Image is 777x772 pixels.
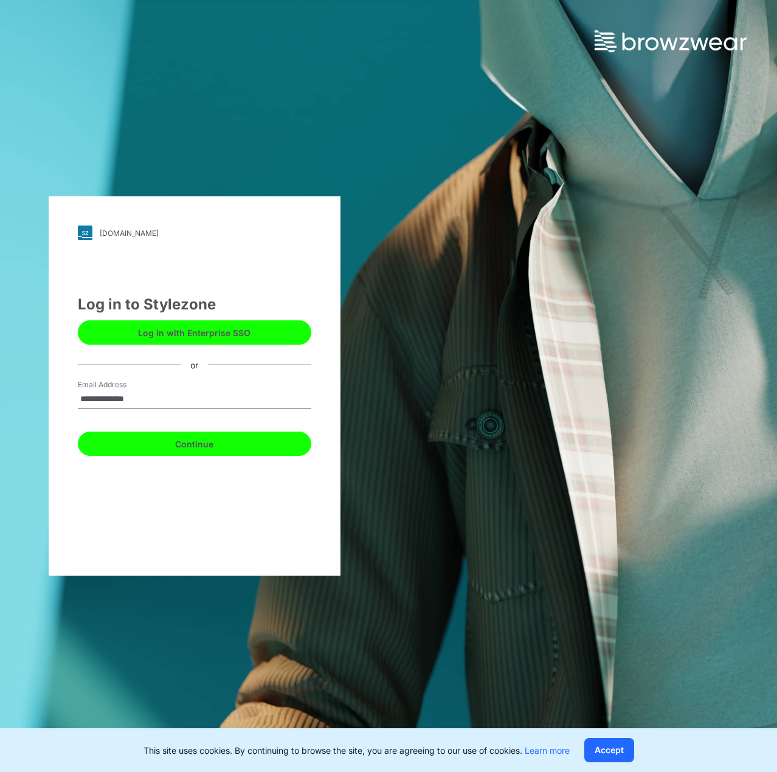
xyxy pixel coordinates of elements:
[584,738,634,762] button: Accept
[181,358,208,371] div: or
[100,229,159,238] div: [DOMAIN_NAME]
[78,226,92,240] img: svg+xml;base64,PHN2ZyB3aWR0aD0iMjgiIGhlaWdodD0iMjgiIHZpZXdCb3g9IjAgMCAyOCAyOCIgZmlsbD0ibm9uZSIgeG...
[595,30,747,52] img: browzwear-logo.73288ffb.svg
[78,379,163,390] label: Email Address
[78,294,311,315] div: Log in to Stylezone
[143,744,570,757] p: This site uses cookies. By continuing to browse the site, you are agreeing to our use of cookies.
[78,320,311,345] button: Log in with Enterprise SSO
[525,745,570,756] a: Learn more
[78,226,311,240] a: [DOMAIN_NAME]
[78,432,311,456] button: Continue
